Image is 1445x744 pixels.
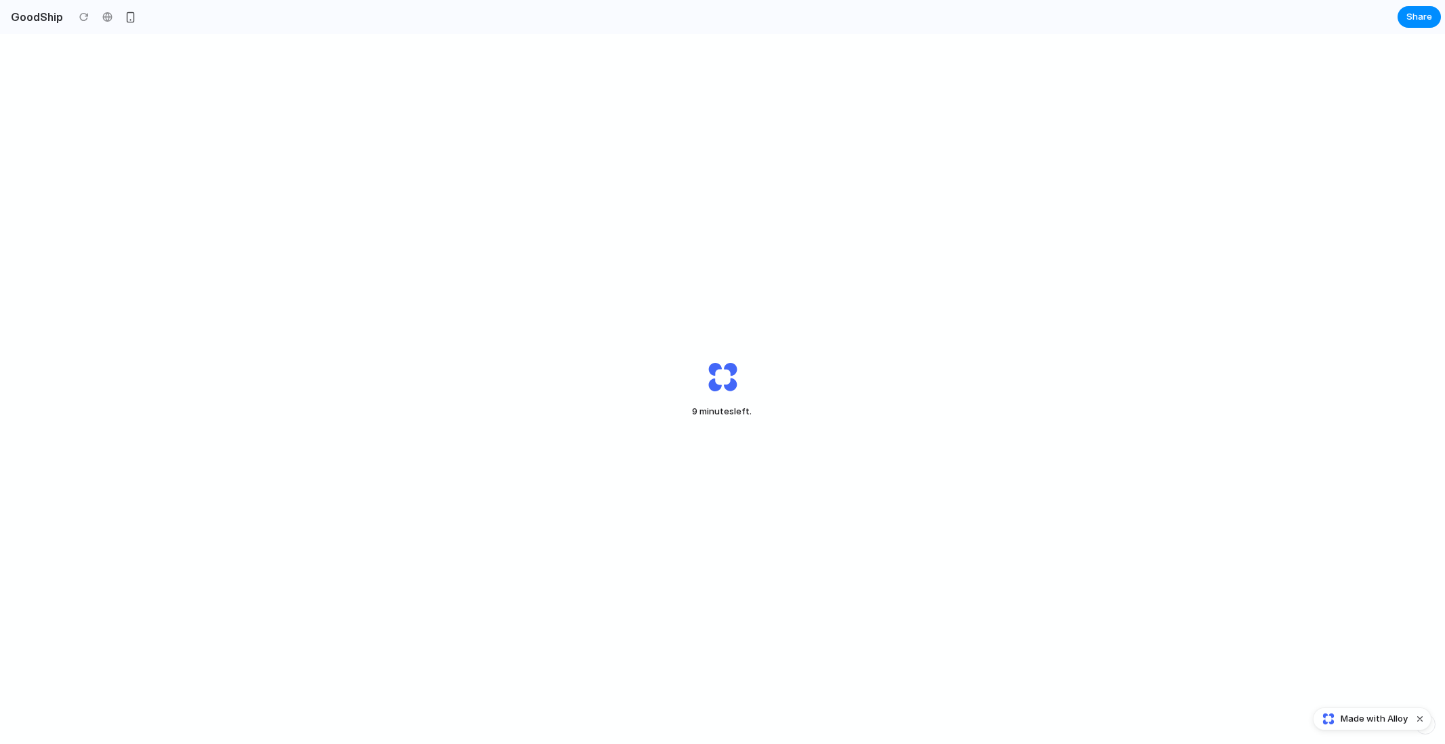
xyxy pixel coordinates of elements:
button: Share [1398,6,1441,28]
span: Share [1406,10,1432,24]
span: 9 [692,406,697,416]
h2: GoodShip [5,9,63,25]
button: Dismiss watermark [1412,711,1428,727]
span: minutes left . [685,405,760,418]
a: Made with Alloy [1314,712,1409,726]
span: Made with Alloy [1341,712,1408,726]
